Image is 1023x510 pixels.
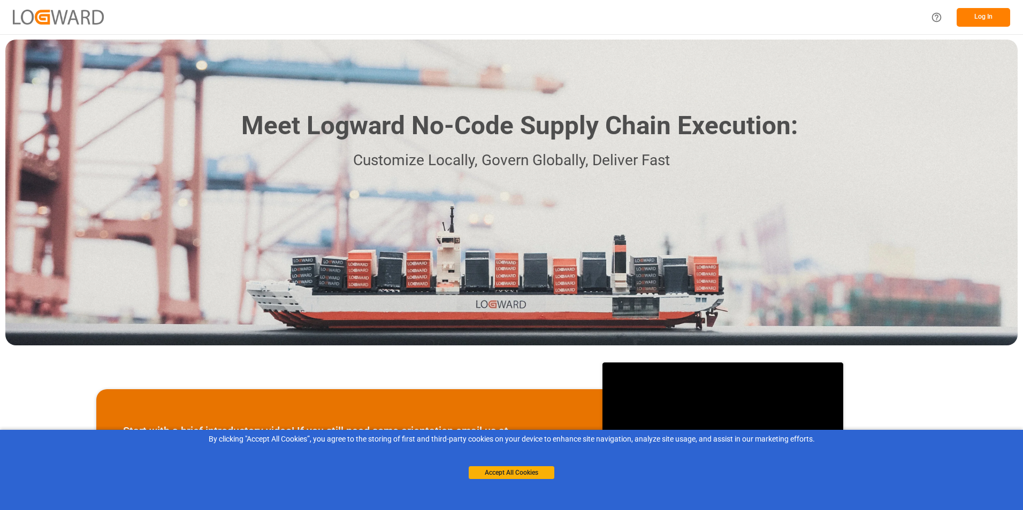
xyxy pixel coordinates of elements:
p: Start with a brief introductory video! If you still need some orientation email us at , or schedu... [123,423,576,455]
button: Accept All Cookies [469,466,554,479]
div: By clicking "Accept All Cookies”, you agree to the storing of first and third-party cookies on yo... [7,434,1016,445]
button: Help Center [925,5,949,29]
h1: Meet Logward No-Code Supply Chain Execution: [241,107,798,145]
p: Customize Locally, Govern Globally, Deliver Fast [225,149,798,173]
button: Log In [957,8,1010,27]
img: Logward_new_orange.png [13,10,104,24]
